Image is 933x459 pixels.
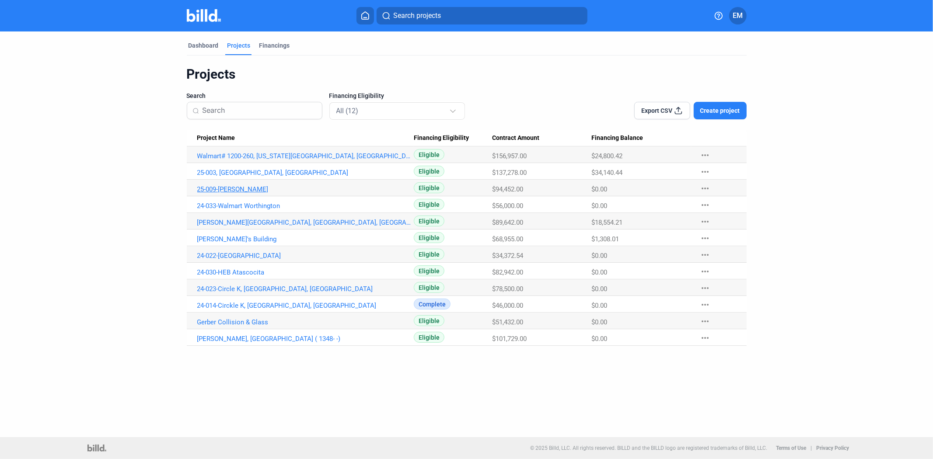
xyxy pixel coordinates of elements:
mat-icon: more_horiz [700,150,710,160]
span: $0.00 [591,268,607,276]
div: Contract Amount [492,134,591,142]
span: $0.00 [591,285,607,293]
span: Eligible [414,216,444,226]
mat-icon: more_horiz [700,250,710,260]
span: Eligible [414,232,444,243]
span: Eligible [414,199,444,210]
mat-select-trigger: All (12) [336,107,359,115]
span: $68,955.00 [492,235,523,243]
span: Eligible [414,282,444,293]
span: Eligible [414,182,444,193]
a: 25-003, [GEOGRAPHIC_DATA], [GEOGRAPHIC_DATA] [197,169,414,177]
span: Eligible [414,265,444,276]
span: Search projects [393,10,441,21]
a: 24-033-Walmart Worthington [197,202,414,210]
span: $1,308.01 [591,235,619,243]
div: Projects [187,66,747,83]
span: $0.00 [591,302,607,309]
span: $24,800.42 [591,152,622,160]
span: Complete [414,299,451,309]
a: Walmart# 1200-260, [US_STATE][GEOGRAPHIC_DATA], [GEOGRAPHIC_DATA] [197,152,414,160]
span: Eligible [414,249,444,260]
a: [PERSON_NAME], [GEOGRAPHIC_DATA] ( 1348- -) [197,335,414,343]
b: Privacy Policy [816,445,849,451]
span: Search [187,91,206,100]
a: [PERSON_NAME][GEOGRAPHIC_DATA], [GEOGRAPHIC_DATA], [GEOGRAPHIC_DATA] [197,219,414,226]
span: $0.00 [591,185,607,193]
a: Gerber Collision & Glass [197,318,414,326]
span: Financing Balance [591,134,643,142]
a: 25-009-[PERSON_NAME] [197,185,414,193]
span: Contract Amount [492,134,539,142]
span: $101,729.00 [492,335,527,343]
span: $78,500.00 [492,285,523,293]
span: Financing Eligibility [329,91,384,100]
div: Financings [259,41,290,50]
mat-icon: more_horiz [700,216,710,227]
mat-icon: more_horiz [700,167,710,177]
div: Financing Balance [591,134,691,142]
span: Project Name [197,134,235,142]
span: Eligible [414,149,444,160]
b: Terms of Use [776,445,806,451]
mat-icon: more_horiz [700,266,710,277]
span: $56,000.00 [492,202,523,210]
mat-icon: more_horiz [700,183,710,194]
img: Billd Company Logo [187,9,221,22]
span: Eligible [414,315,444,326]
span: $0.00 [591,335,607,343]
span: $137,278.00 [492,169,527,177]
div: Projects [227,41,251,50]
span: $34,372.54 [492,252,523,260]
mat-icon: more_horiz [700,200,710,210]
button: Search projects [377,7,587,24]
p: | [811,445,812,451]
input: Search [203,101,317,120]
span: $89,642.00 [492,219,523,226]
span: $94,452.00 [492,185,523,193]
div: Dashboard [189,41,219,50]
span: $0.00 [591,252,607,260]
a: 24-030-HEB Atascocita [197,268,414,276]
mat-icon: more_horiz [700,233,710,243]
span: $18,554.21 [591,219,622,226]
mat-icon: more_horiz [700,333,710,343]
div: Financing Eligibility [414,134,492,142]
a: 24-023-Circle K, [GEOGRAPHIC_DATA], [GEOGRAPHIC_DATA] [197,285,414,293]
a: 24-014-Circkle K, [GEOGRAPHIC_DATA], [GEOGRAPHIC_DATA] [197,302,414,309]
span: Create project [700,106,740,115]
span: $82,942.00 [492,268,523,276]
span: $156,957.00 [492,152,527,160]
span: Export CSV [641,106,672,115]
mat-icon: more_horiz [700,283,710,293]
a: 24-022-[GEOGRAPHIC_DATA] [197,252,414,260]
span: Eligible [414,166,444,177]
span: $34,140.44 [591,169,622,177]
button: EM [729,7,747,24]
span: $46,000.00 [492,302,523,309]
span: Financing Eligibility [414,134,469,142]
button: Export CSV [634,102,690,119]
p: © 2025 Billd, LLC. All rights reserved. BILLD and the BILLD logo are registered trademarks of Bil... [530,445,767,451]
img: logo [87,445,106,452]
span: Eligible [414,332,444,343]
span: $51,432.00 [492,318,523,326]
span: EM [733,10,743,21]
span: $0.00 [591,202,607,210]
button: Create project [694,102,747,119]
a: [PERSON_NAME]'s Building [197,235,414,243]
div: Project Name [197,134,414,142]
span: $0.00 [591,318,607,326]
mat-icon: more_horiz [700,316,710,327]
mat-icon: more_horiz [700,299,710,310]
